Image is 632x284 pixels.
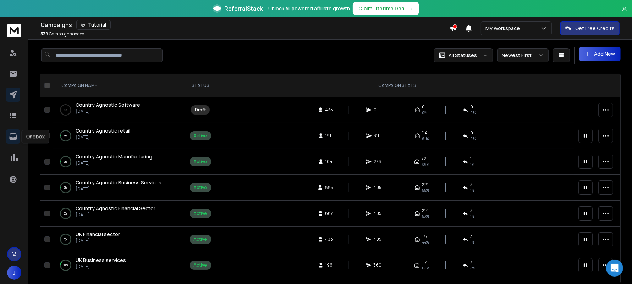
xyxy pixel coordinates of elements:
[408,5,413,12] span: →
[471,162,475,167] span: 1 %
[606,260,623,277] div: Open Intercom Messenger
[374,107,381,113] span: 0
[471,208,473,213] span: 3
[76,257,126,264] a: UK Business services
[422,110,428,116] span: 0%
[76,153,152,160] a: Country Agnostic Manufacturing
[325,211,333,216] span: 887
[53,149,180,175] td: 2%Country Agnostic Manufacturing[DATE]
[471,104,473,110] span: 0
[194,262,207,268] div: Active
[76,264,126,269] p: [DATE]
[422,182,429,188] span: 221
[53,175,180,201] td: 2%Country Agnostic Business Services[DATE]
[76,101,140,108] span: Country Agnostic Software
[471,188,475,193] span: 1 %
[53,74,180,97] th: CAMPAIGN NAME
[76,231,120,238] a: UK Financial sector
[422,208,429,213] span: 214
[326,133,333,139] span: 191
[422,260,427,265] span: 117
[373,262,381,268] span: 360
[76,134,130,140] p: [DATE]
[64,210,68,217] p: 0 %
[64,132,68,139] p: 3 %
[373,236,381,242] span: 405
[422,130,428,136] span: 114
[7,266,21,280] button: J
[194,159,207,165] div: Active
[194,211,207,216] div: Active
[76,205,155,212] a: Country Agnostic Financial Sector
[194,185,207,190] div: Active
[64,106,68,113] p: 0 %
[471,136,476,141] span: 0 %
[326,159,333,165] span: 104
[76,108,140,114] p: [DATE]
[471,213,475,219] span: 1 %
[471,265,476,271] span: 4 %
[620,4,629,21] button: Close banner
[471,260,473,265] span: 7
[64,184,68,191] p: 2 %
[422,213,429,219] span: 53 %
[373,211,381,216] span: 405
[575,25,615,32] p: Get Free Credits
[76,101,140,108] a: Country Agnostic Software
[64,236,68,243] p: 0 %
[422,136,429,141] span: 61 %
[485,25,523,32] p: My Workspace
[422,188,429,193] span: 55 %
[53,252,180,278] td: 10%UK Business services[DATE]
[22,130,49,143] div: Onebox
[76,257,126,263] span: UK Business services
[64,158,68,165] p: 2 %
[40,20,450,30] div: Campaigns
[326,262,333,268] span: 196
[422,156,427,162] span: 72
[325,185,333,190] span: 885
[195,107,206,113] div: Draft
[76,160,152,166] p: [DATE]
[76,238,120,244] p: [DATE]
[180,74,220,97] th: STATUS
[497,48,549,62] button: Newest First
[325,107,333,113] span: 435
[76,186,161,192] p: [DATE]
[449,52,477,59] p: All Statuses
[471,234,473,239] span: 3
[373,185,381,190] span: 405
[76,212,155,218] p: [DATE]
[220,74,574,97] th: CAMPAIGN STATS
[422,239,429,245] span: 44 %
[422,162,430,167] span: 69 %
[63,262,68,269] p: 10 %
[471,182,473,188] span: 3
[353,2,419,15] button: Claim Lifetime Deal→
[579,47,621,61] button: Add New
[76,127,130,134] a: Country Agnostic retail
[53,201,180,227] td: 0%Country Agnostic Financial Sector[DATE]
[53,227,180,252] td: 0%UK Financial sector[DATE]
[374,133,381,139] span: 311
[471,239,475,245] span: 1 %
[76,20,111,30] button: Tutorial
[40,31,48,37] span: 339
[422,104,425,110] span: 0
[374,159,381,165] span: 276
[53,97,180,123] td: 0%Country Agnostic Software[DATE]
[194,133,207,139] div: Active
[471,110,476,116] span: 0%
[40,31,84,37] p: Campaigns added
[422,234,428,239] span: 177
[325,236,333,242] span: 433
[224,4,263,13] span: ReferralStack
[76,179,161,186] a: Country Agnostic Business Services
[53,123,180,149] td: 3%Country Agnostic retail[DATE]
[194,236,207,242] div: Active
